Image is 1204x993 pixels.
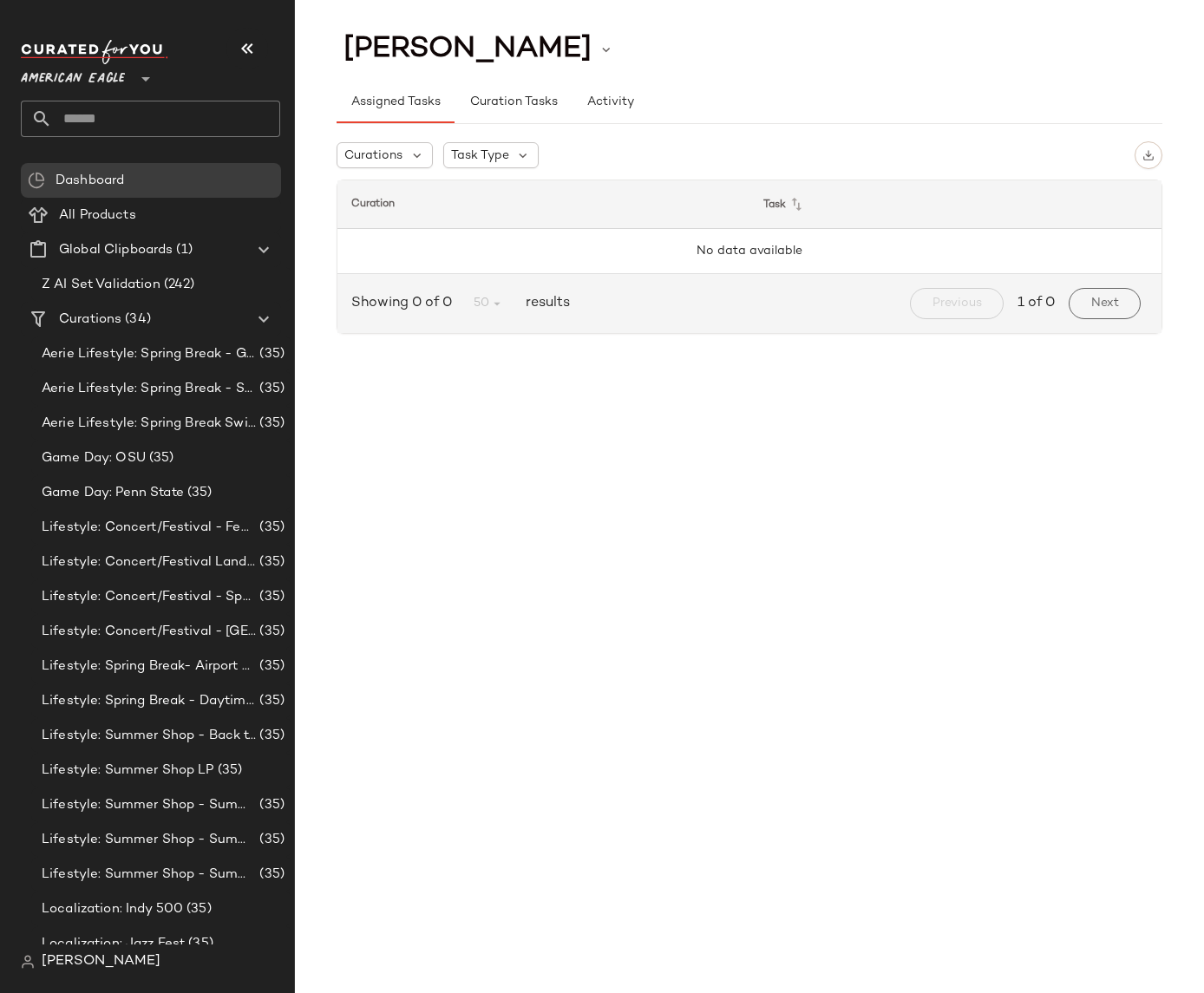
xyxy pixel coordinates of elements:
span: Dashboard [56,171,124,191]
span: Lifestyle: Spring Break- Airport Style [42,657,256,676]
span: Lifestyle: Concert/Festival - Sporty [42,587,256,607]
span: (35) [185,934,213,954]
span: Aerie Lifestyle: Spring Break - Girly/Femme [42,344,256,364]
th: Task [749,180,1161,229]
span: (35) [256,622,285,642]
span: Lifestyle: Summer Shop - Summer Abroad [42,795,256,815]
span: Task Type [451,147,509,165]
span: Game Day: OSU [42,448,146,468]
span: Lifestyle: Summer Shop - Summer Internship [42,830,256,850]
span: (35) [256,830,285,850]
span: (35) [256,691,285,711]
span: Curations [344,147,402,165]
span: (35) [184,483,213,503]
span: (35) [256,865,285,885]
span: Localization: Jazz Fest [42,934,185,954]
button: Next [1069,288,1141,319]
span: Global Clipboards [59,240,173,260]
span: (35) [256,587,285,607]
span: Showing 0 of 0 [351,293,459,314]
span: (35) [214,761,243,781]
span: (35) [256,344,285,364]
span: Lifestyle: Concert/Festival - [GEOGRAPHIC_DATA] [42,622,256,642]
span: (35) [146,448,174,468]
span: (35) [256,518,285,538]
span: Lifestyle: Concert/Festival - Femme [42,518,256,538]
span: All Products [59,206,136,225]
span: Lifestyle: Summer Shop LP [42,761,214,781]
span: (35) [256,552,285,572]
span: (242) [160,275,195,295]
span: Assigned Tasks [350,95,441,109]
span: Activity [586,95,634,109]
img: svg%3e [28,172,45,189]
span: Game Day: Penn State [42,483,184,503]
span: Curation Tasks [468,95,557,109]
span: [PERSON_NAME] [344,33,592,66]
span: Localization: Indy 500 [42,899,183,919]
span: Lifestyle: Summer Shop - Summer Study Sessions [42,865,256,885]
img: cfy_white_logo.C9jOOHJF.svg [21,40,168,64]
span: (34) [121,310,151,330]
span: Z AI Set Validation [42,275,160,295]
img: svg%3e [1142,149,1155,161]
span: (1) [173,240,192,260]
span: [PERSON_NAME] [42,951,160,972]
span: (35) [256,795,285,815]
span: (35) [256,414,285,434]
span: (35) [256,379,285,399]
span: Lifestyle: Concert/Festival Landing Page [42,552,256,572]
span: (35) [256,726,285,746]
span: Aerie Lifestyle: Spring Break Swimsuits Landing Page [42,414,256,434]
span: Lifestyle: Summer Shop - Back to School Essentials [42,726,256,746]
span: Next [1090,297,1119,310]
span: (35) [256,657,285,676]
span: Aerie Lifestyle: Spring Break - Sporty [42,379,256,399]
span: Curations [59,310,121,330]
span: results [519,293,570,314]
td: No data available [337,229,1161,274]
img: svg%3e [21,955,35,969]
span: American Eagle [21,59,125,90]
span: Lifestyle: Spring Break - Daytime Casual [42,691,256,711]
th: Curation [337,180,749,229]
span: 1 of 0 [1018,293,1055,314]
span: (35) [183,899,212,919]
